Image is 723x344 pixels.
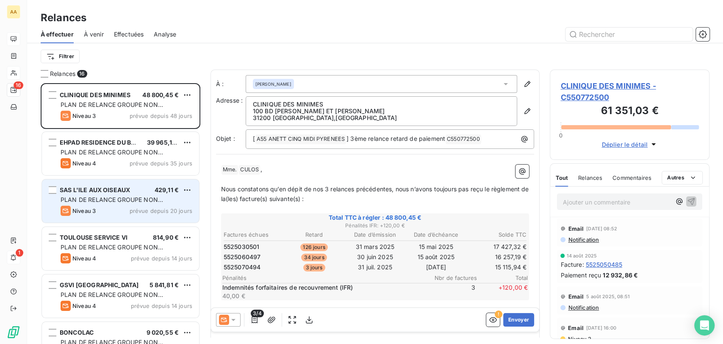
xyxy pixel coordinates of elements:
[467,230,527,239] th: Solde TTC
[567,336,591,342] span: Niveau 2
[61,291,163,307] span: PLAN DE RELANCE GROUPE NON AUTOMATIQUE
[467,252,527,262] td: 16 257,19 €
[222,165,238,175] span: Mme.
[467,263,527,272] td: 15 115,94 €
[251,310,263,317] span: 3/4
[406,263,466,272] td: [DATE]
[568,324,584,331] span: Email
[222,274,427,281] span: Pénalités
[50,70,75,78] span: Relances
[345,252,405,262] td: 30 juin 2025
[555,174,568,181] span: Tout
[41,10,86,25] h3: Relances
[72,112,96,119] span: Niveau 3
[346,135,445,142] span: ] 3ème relance retard de paiement
[216,97,243,104] span: Adresse :
[560,103,699,120] h3: 61 351,03 €
[467,242,527,252] td: 17 427,32 €
[662,171,703,185] button: Autres
[426,274,477,281] span: Nbr de factures
[131,302,192,309] span: prévue depuis 14 jours
[503,313,534,327] button: Envoyer
[253,101,510,108] p: CLINIQUE DES MINIMES
[222,292,423,300] p: 40,00 €
[154,30,176,39] span: Analyse
[72,160,96,167] span: Niveau 4
[222,213,528,222] span: Total TTC à régler : 48 800,45 €
[224,263,261,271] span: 5525070494
[565,28,693,41] input: Rechercher
[223,230,283,239] th: Factures échues
[60,329,94,336] span: BONCOLAC
[586,226,617,231] span: [DATE] 08:52
[222,222,528,229] span: Pénalités IFR : + 120,00 €
[41,30,74,39] span: À effectuer
[41,83,200,344] div: grid
[566,253,597,258] span: 14 août 2025
[406,242,466,252] td: 15 mai 2025
[131,255,192,262] span: prévue depuis 14 jours
[72,302,96,309] span: Niveau 4
[345,263,405,272] td: 31 juil. 2025
[253,108,510,115] p: 100 BD [PERSON_NAME] ET [PERSON_NAME]
[41,50,80,63] button: Filtrer
[578,174,602,181] span: Relances
[147,329,179,336] span: 9 020,55 €
[84,30,104,39] span: À venir
[260,165,262,173] span: ,
[155,186,179,193] span: 429,11 €
[560,80,699,103] span: CLINIQUE DES MINIMES - C550772500
[61,101,163,117] span: PLAN DE RELANCE GROUPE NON AUTOMATIQUE
[61,196,163,212] span: PLAN DE RELANCE GROUPE NON AUTOMATIQUE
[300,243,327,251] span: 126 jours
[130,160,192,167] span: prévue depuis 35 jours
[77,70,87,78] span: 16
[603,271,638,280] span: 12 932,86 €
[560,271,601,280] span: Paiement reçu
[567,304,599,311] span: Notification
[60,139,144,146] span: EHPAD RESIDENCE DU BOSC
[16,249,23,257] span: 1
[239,165,260,175] span: CULOS
[612,174,651,181] span: Commentaires
[424,283,475,300] span: 3
[560,260,584,269] span: Facture :
[345,242,405,252] td: 31 mars 2025
[284,230,344,239] th: Retard
[586,294,630,299] span: 5 août 2025, 08:51
[60,186,130,193] span: SAS L'ILE AUX OISEAUX
[559,132,562,139] span: 0
[130,112,192,119] span: prévue depuis 48 jours
[406,252,466,262] td: 15 août 2025
[255,134,346,144] span: A55 ANETT CINQ MIDI PYRENEES
[301,254,327,261] span: 34 jours
[477,283,528,300] span: + 120,00 €
[221,185,531,202] span: Nous constatons qu’en dépit de nos 3 relances précédentes, nous n’avons toujours pas reçu le règl...
[567,236,599,243] span: Notification
[60,281,139,288] span: GSVI [GEOGRAPHIC_DATA]
[130,207,192,214] span: prévue depuis 20 jours
[586,325,616,330] span: [DATE] 16:00
[253,135,255,142] span: [
[446,134,481,144] span: C550772500
[60,91,130,98] span: CLINIQUE DES MINIMES
[224,243,260,251] span: 5525030501
[7,325,20,339] img: Logo LeanPay
[694,315,715,336] div: Open Intercom Messenger
[147,139,180,146] span: 39 965,11 €
[345,230,405,239] th: Date d’émission
[224,253,261,261] span: 5525060497
[153,234,179,241] span: 814,90 €
[222,283,423,292] p: Indemnités forfaitaires de recouvrement (IFR)
[60,234,127,241] span: TOULOUSE SERVICE VI
[72,207,96,214] span: Niveau 3
[585,260,622,269] span: 5525050485
[568,225,584,232] span: Email
[568,293,584,300] span: Email
[216,135,235,142] span: Objet :
[253,115,510,121] p: 31200 [GEOGRAPHIC_DATA] , [GEOGRAPHIC_DATA]
[216,80,246,88] label: À :
[477,274,528,281] span: Total
[601,140,648,149] span: Déplier le détail
[61,148,163,164] span: PLAN DE RELANCE GROUPE NON AUTOMATIQUE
